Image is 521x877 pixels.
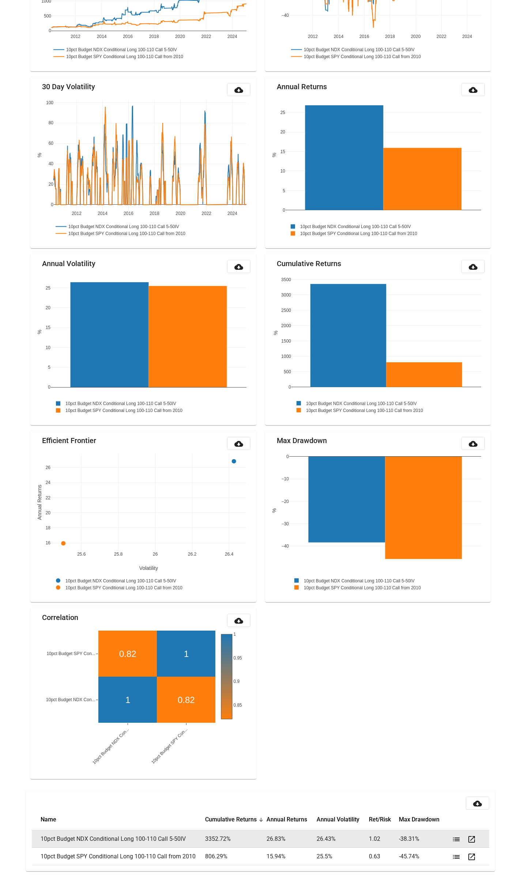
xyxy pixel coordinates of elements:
[234,262,243,271] mat-icon: cloud_download
[42,437,96,444] mat-card-title: Efficient Frontier
[41,816,56,823] button: Change sorting for strategy_name
[399,816,439,823] button: Change sorting for Max_Drawdown
[469,439,477,448] mat-icon: cloud_download
[452,853,461,861] mat-icon: list
[369,830,399,848] td: 1.02
[469,262,477,271] mat-icon: cloud_download
[469,86,477,94] mat-icon: cloud_download
[473,799,482,808] mat-icon: cloud_download
[234,439,243,448] mat-icon: cloud_download
[277,260,341,267] mat-card-title: Cumulative Returns
[277,83,327,90] mat-card-title: Annual Returns
[467,835,476,844] mat-icon: open_in_new
[317,830,369,848] td: 26.43 %
[452,835,461,844] mat-icon: list
[234,86,243,94] mat-icon: cloud_download
[42,260,95,267] mat-card-title: Annual Volatility
[317,816,359,823] button: Change sorting for Annual_Volatility
[42,83,95,90] mat-card-title: 30 Day Volatility
[205,816,257,823] button: Change sorting for Cum_Returns_Final
[267,848,316,865] td: 15.94 %
[32,830,205,848] td: 10pct Budget NDX Conditional Long 100-110 Call 5-50IV
[399,848,449,865] td: -45.74 %
[42,614,78,621] mat-card-title: Correlation
[205,830,267,848] td: 3352.72 %
[234,616,243,625] mat-icon: cloud_download
[205,848,267,865] td: 806.29 %
[467,853,476,861] mat-icon: open_in_new
[32,848,205,865] td: 10pct Budget SPY Conditional Long 100-110 Call from 2010
[369,848,399,865] td: 0.63
[267,816,307,823] button: Change sorting for Annual_Returns
[267,830,316,848] td: 26.83 %
[369,816,391,823] button: Change sorting for Efficient_Frontier
[399,830,449,848] td: -38.31 %
[317,848,369,865] td: 25.5 %
[277,437,327,444] mat-card-title: Max Drawdown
